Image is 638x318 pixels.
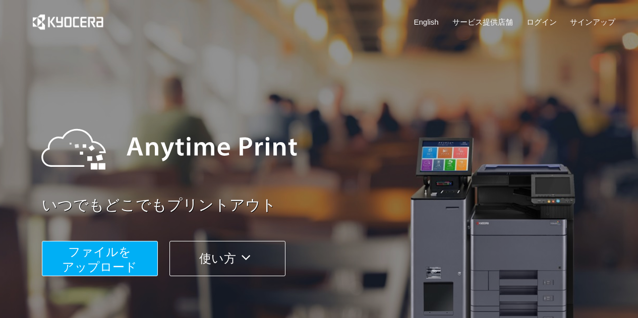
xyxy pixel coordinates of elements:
a: ログイン [527,17,557,27]
a: サインアップ [570,17,615,27]
a: サービス提供店舗 [452,17,513,27]
a: English [414,17,439,27]
a: いつでもどこでもプリントアウト [42,195,622,216]
span: ファイルを ​​アップロード [62,245,137,274]
button: ファイルを​​アップロード [42,241,158,276]
button: 使い方 [169,241,285,276]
